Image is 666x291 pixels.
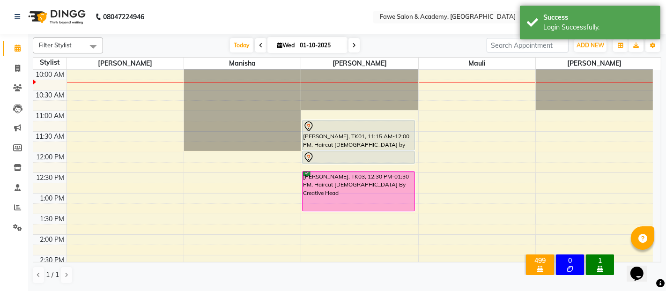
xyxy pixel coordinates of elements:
[33,58,67,67] div: Stylist
[184,58,301,69] span: Manisha
[39,41,72,49] span: Filter Stylist
[574,39,607,52] button: ADD NEW
[35,173,67,183] div: 12:30 PM
[577,42,604,49] span: ADD NEW
[297,38,344,52] input: 2025-10-01
[38,214,67,224] div: 1:30 PM
[34,111,67,121] div: 11:00 AM
[303,120,414,150] div: [PERSON_NAME], TK01, 11:15 AM-12:00 PM, Haircut [DEMOGRAPHIC_DATA] by Creative Head
[35,152,67,162] div: 12:00 PM
[543,22,653,32] div: Login Successfully.
[536,58,653,69] span: [PERSON_NAME]
[419,58,535,69] span: Mauli
[46,270,59,280] span: 1 / 1
[543,13,653,22] div: Success
[103,4,144,30] b: 08047224946
[303,151,414,164] div: [PERSON_NAME], TK01, 12:00 PM-12:20 PM, [PERSON_NAME] by Creative Head
[558,256,582,265] div: 0
[34,132,67,142] div: 11:30 AM
[38,235,67,245] div: 2:00 PM
[230,38,253,52] span: Today
[24,4,88,30] img: logo
[528,256,552,265] div: 499
[588,256,612,265] div: 1
[275,42,297,49] span: Wed
[487,38,569,52] input: Search Appointment
[34,70,67,80] div: 10:00 AM
[627,254,657,282] iframe: chat widget
[301,58,418,69] span: [PERSON_NAME]
[303,172,414,211] div: [PERSON_NAME], TK03, 12:30 PM-01:30 PM, Haircut [DEMOGRAPHIC_DATA] By Creative Head
[34,90,67,100] div: 10:30 AM
[67,58,184,69] span: [PERSON_NAME]
[38,194,67,203] div: 1:00 PM
[38,255,67,265] div: 2:30 PM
